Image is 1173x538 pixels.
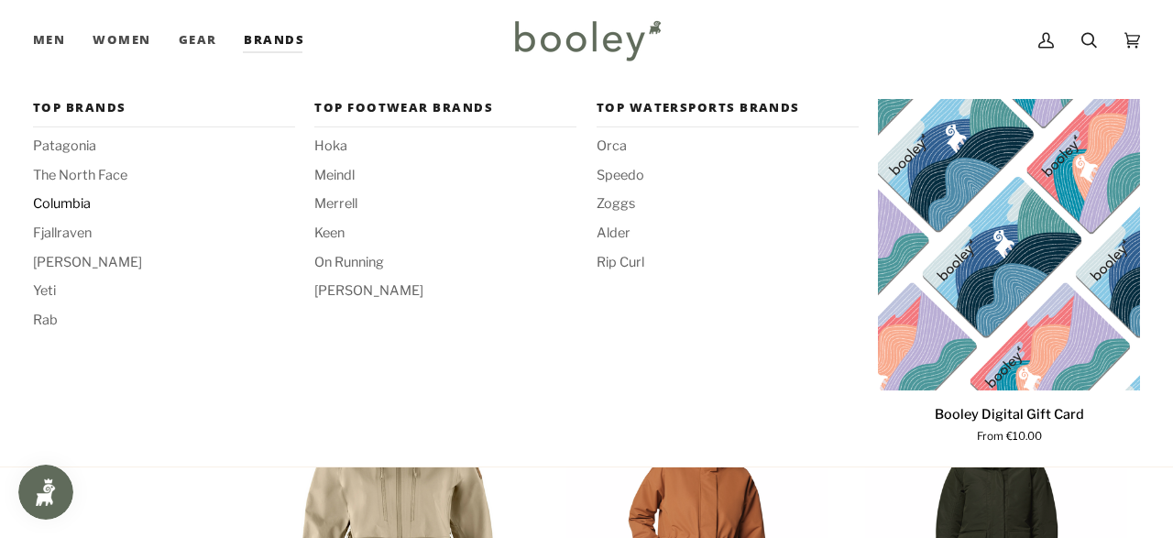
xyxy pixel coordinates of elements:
[314,166,576,186] a: Meindl
[878,99,1140,445] product-grid-item: Booley Digital Gift Card
[33,99,295,127] a: Top Brands
[93,31,150,49] span: Women
[314,137,576,157] a: Hoka
[935,405,1084,425] p: Booley Digital Gift Card
[33,224,295,244] a: Fjallraven
[507,14,667,67] img: Booley
[977,429,1042,445] span: From €10.00
[597,99,859,127] a: Top Watersports Brands
[878,99,1140,390] a: Booley Digital Gift Card
[597,99,859,117] span: Top Watersports Brands
[314,253,576,273] a: On Running
[878,398,1140,446] a: Booley Digital Gift Card
[179,31,217,49] span: Gear
[597,224,859,244] a: Alder
[597,137,859,157] a: Orca
[597,194,859,214] a: Zoggs
[597,166,859,186] a: Speedo
[33,99,295,117] span: Top Brands
[33,253,295,273] a: [PERSON_NAME]
[314,99,576,117] span: Top Footwear Brands
[33,137,295,157] a: Patagonia
[314,281,576,302] a: [PERSON_NAME]
[314,99,576,127] a: Top Footwear Brands
[314,224,576,244] a: Keen
[597,253,859,273] a: Rip Curl
[33,281,295,302] a: Yeti
[314,194,576,214] a: Merrell
[878,99,1140,390] product-grid-item-variant: €10.00
[33,194,295,214] a: Columbia
[18,465,73,520] iframe: Button to open loyalty program pop-up
[33,31,65,49] span: Men
[33,166,295,186] a: The North Face
[33,311,295,331] a: Rab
